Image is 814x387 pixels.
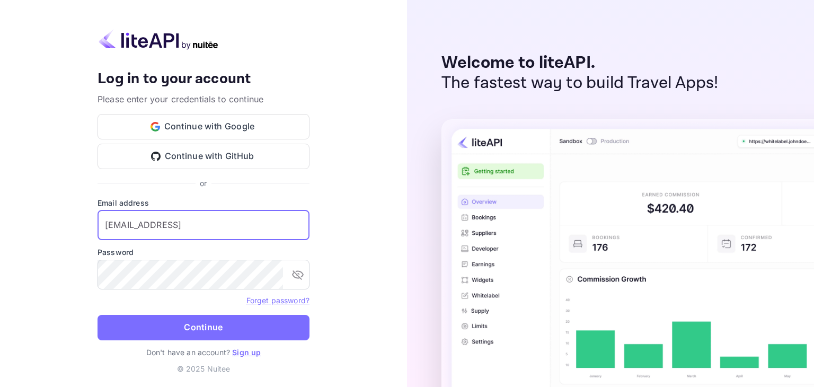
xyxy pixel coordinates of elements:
label: Password [98,247,309,258]
button: Continue [98,315,309,340]
p: Don't have an account? [98,347,309,358]
button: Continue with Google [98,114,309,139]
a: Forget password? [246,296,309,305]
label: Email address [98,197,309,208]
p: Please enter your credentials to continue [98,93,309,105]
h4: Log in to your account [98,70,309,89]
a: Forget password? [246,295,309,305]
p: © 2025 Nuitee [177,363,231,374]
input: Enter your email address [98,210,309,240]
p: The fastest way to build Travel Apps! [441,73,719,93]
p: Welcome to liteAPI. [441,53,719,73]
button: Continue with GitHub [98,144,309,169]
button: toggle password visibility [287,264,308,285]
a: Sign up [232,348,261,357]
p: or [200,178,207,189]
img: liteapi [98,29,219,50]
